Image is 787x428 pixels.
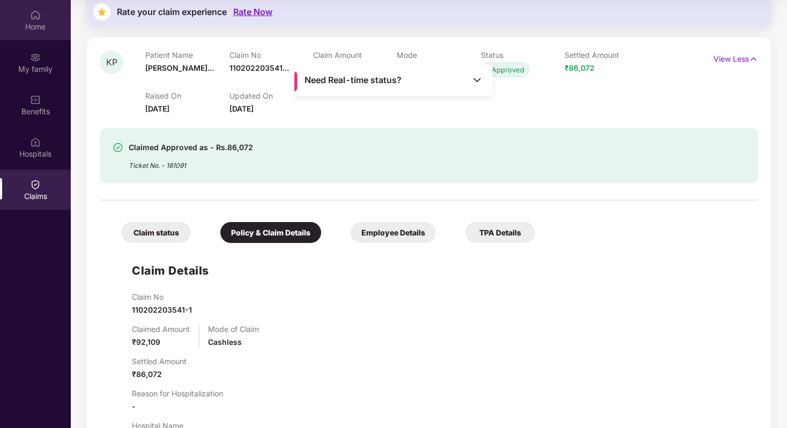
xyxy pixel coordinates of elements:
[565,63,595,72] span: ₹86,072
[132,357,187,366] p: Settled Amount
[132,262,209,279] h1: Claim Details
[145,50,229,60] p: Patient Name
[132,305,192,314] span: 110202203541-1
[145,63,214,72] span: [PERSON_NAME]...
[313,63,341,72] span: ₹92,109
[465,222,535,243] div: TPA Details
[565,50,648,60] p: Settled Amount
[106,58,117,67] span: KP
[30,52,41,63] img: svg+xml;base64,PHN2ZyB3aWR0aD0iMjAiIGhlaWdodD0iMjAiIHZpZXdCb3g9IjAgMCAyMCAyMCIgZmlsbD0ibm9uZSIgeG...
[397,63,430,72] span: Cashless
[145,91,229,100] p: Raised On
[351,222,436,243] div: Employee Details
[492,64,524,75] div: Approved
[145,104,169,113] span: [DATE]
[229,63,289,72] span: 110202203541...
[30,179,41,190] img: svg+xml;base64,PHN2ZyBpZD0iQ2xhaW0iIHhtbG5zPSJodHRwOi8vd3d3LnczLm9yZy8yMDAwL3N2ZyIgd2lkdGg9IjIwIi...
[117,7,227,17] div: Rate your claim experience
[132,389,223,398] p: Reason for Hospitalization
[132,292,192,301] p: Claim No
[132,324,190,334] p: Claimed Amount
[233,7,272,17] div: Rate Now
[129,141,253,154] div: Claimed Approved as - Rs.86,072
[113,142,123,153] img: svg+xml;base64,PHN2ZyBpZD0iU3VjY2Vzcy0zMngzMiIgeG1sbnM9Imh0dHA6Ly93d3cudzMub3JnLzIwMDAvc3ZnIiB3aW...
[305,75,402,86] span: Need Real-time status?
[132,402,136,411] span: -
[30,10,41,20] img: svg+xml;base64,PHN2ZyBpZD0iSG9tZSIgeG1sbnM9Imh0dHA6Ly93d3cudzMub3JnLzIwMDAvc3ZnIiB3aWR0aD0iMjAiIG...
[229,104,254,113] span: [DATE]
[749,53,758,65] img: svg+xml;base64,PHN2ZyB4bWxucz0iaHR0cDovL3d3dy53My5vcmcvMjAwMC9zdmciIHdpZHRoPSIxNyIgaGVpZ2h0PSIxNy...
[472,75,482,85] img: Toggle Icon
[208,337,242,346] span: Cashless
[93,3,110,20] img: svg+xml;base64,PHN2ZyB4bWxucz0iaHR0cDovL3d3dy53My5vcmcvMjAwMC9zdmciIHdpZHRoPSIzNyIgaGVpZ2h0PSIzNy...
[229,91,313,100] p: Updated On
[481,50,565,60] p: Status
[132,370,162,379] span: ₹86,072
[313,50,397,60] p: Claim Amount
[208,324,259,334] p: Mode of Claim
[220,222,321,243] div: Policy & Claim Details
[132,337,160,346] span: ₹92,109
[121,222,191,243] div: Claim status
[30,94,41,105] img: svg+xml;base64,PHN2ZyBpZD0iQmVuZWZpdHMiIHhtbG5zPSJodHRwOi8vd3d3LnczLm9yZy8yMDAwL3N2ZyIgd2lkdGg9Ij...
[397,50,480,60] p: Mode
[714,50,758,65] p: View Less
[30,137,41,147] img: svg+xml;base64,PHN2ZyBpZD0iSG9zcGl0YWxzIiB4bWxucz0iaHR0cDovL3d3dy53My5vcmcvMjAwMC9zdmciIHdpZHRoPS...
[129,154,253,171] div: Ticket No. - 181091
[229,50,313,60] p: Claim No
